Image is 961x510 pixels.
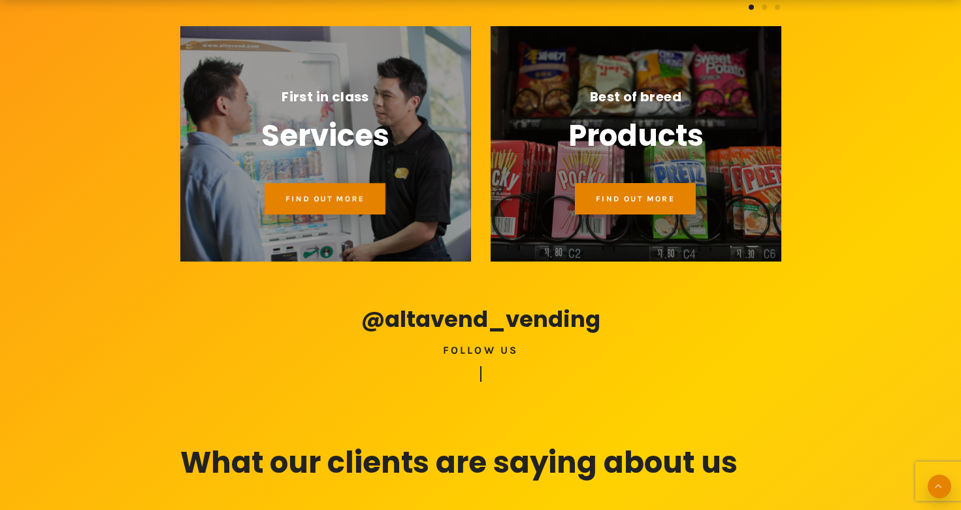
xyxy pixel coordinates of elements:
span: Find out more [596,194,675,203]
span: Products [568,120,704,152]
a: Find out more [575,183,696,214]
span: Services [261,120,389,152]
h2: What our clients are saying about us [180,447,781,479]
span: Best of breed [590,89,681,105]
span: First in class [282,89,369,105]
span: Find out more [285,194,365,203]
a: Find out more [265,183,385,214]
